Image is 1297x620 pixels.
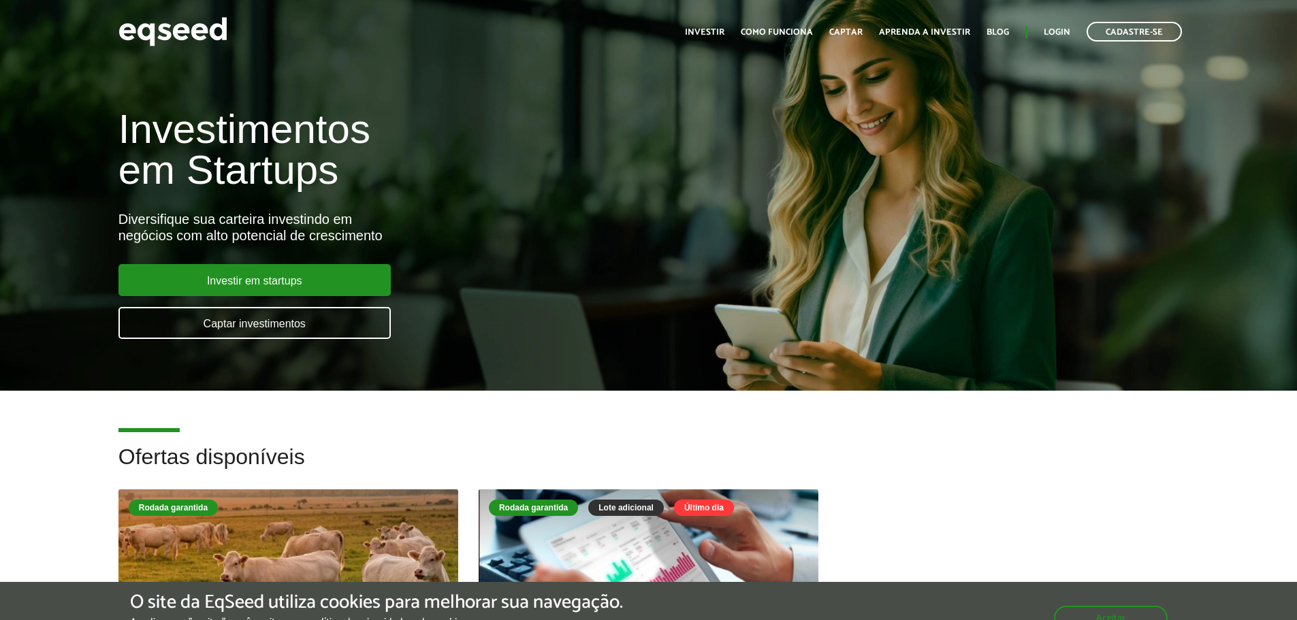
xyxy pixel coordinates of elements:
[879,28,970,37] a: Aprenda a investir
[829,28,863,37] a: Captar
[674,500,734,516] div: Último dia
[489,500,578,516] div: Rodada garantida
[118,211,747,244] div: Diversifique sua carteira investindo em negócios com alto potencial de crescimento
[118,14,227,50] img: EqSeed
[118,445,1179,489] h2: Ofertas disponíveis
[1087,22,1182,42] a: Cadastre-se
[1044,28,1070,37] a: Login
[741,28,813,37] a: Como funciona
[118,109,747,191] h1: Investimentos em Startups
[118,307,391,339] a: Captar investimentos
[987,28,1009,37] a: Blog
[118,264,391,296] a: Investir em startups
[685,28,724,37] a: Investir
[588,500,664,516] div: Lote adicional
[130,592,623,613] h5: O site da EqSeed utiliza cookies para melhorar sua navegação.
[129,500,218,516] div: Rodada garantida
